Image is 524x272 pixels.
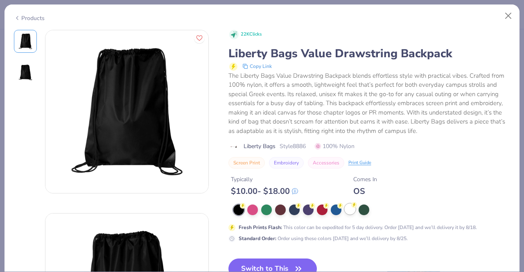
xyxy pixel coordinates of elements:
div: The Liberty Bags Value Drawstring Backpack blends effortless style with practical vibes. Crafted ... [228,71,510,136]
div: Comes In [353,175,377,184]
div: $ 10.00 - $ 18.00 [231,186,298,196]
button: copy to clipboard [240,61,274,71]
span: 22K Clicks [241,31,262,38]
span: Liberty Bags [244,142,276,151]
div: Typically [231,175,298,184]
strong: Standard Order : [239,235,276,242]
div: Order using these colors [DATE] and we’ll delivery by 8/25. [239,235,408,242]
div: Liberty Bags Value Drawstring Backpack [228,46,510,61]
div: Design Saved [398,45,504,55]
div: This color can be expedited for 5 day delivery. Order [DATE] and we’ll delivery it by 8/18. [239,224,477,231]
button: Accessories [308,157,344,169]
span: 100% Nylon [315,142,355,151]
img: Back [16,63,35,82]
div: OS [353,186,377,196]
button: Like [194,33,205,43]
img: Front [16,31,35,51]
span: Style 8886 [280,142,306,151]
img: brand logo [228,144,239,150]
img: Front [45,30,208,193]
button: Screen Print [228,157,265,169]
button: Embroidery [269,157,304,169]
strong: Fresh Prints Flash : [239,224,282,231]
div: Print Guide [348,160,371,166]
button: close [504,45,509,55]
div: Products [14,14,45,22]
